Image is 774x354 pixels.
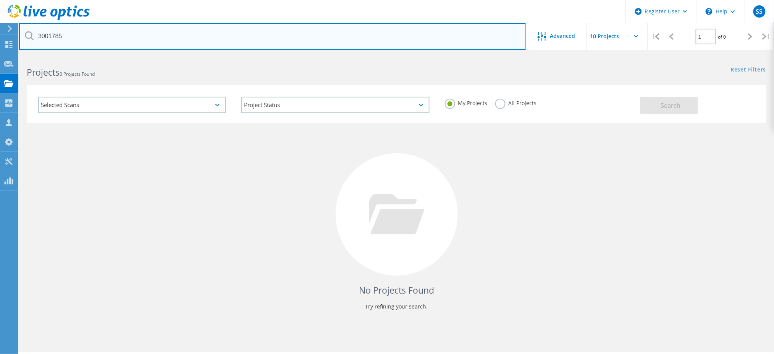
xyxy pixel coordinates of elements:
[241,97,429,113] div: Project Status
[758,23,774,50] div: |
[34,300,759,313] p: Try refining your search.
[648,23,664,50] div: |
[27,66,60,78] b: Projects
[718,34,726,40] span: of 0
[495,99,537,106] label: All Projects
[661,101,681,110] span: Search
[756,8,763,15] span: SS
[19,23,526,50] input: Search projects by name, owner, ID, company, etc
[445,99,488,106] label: My Projects
[38,97,226,113] div: Selected Scans
[706,8,713,15] svg: \n
[8,16,90,21] a: Live Optics Dashboard
[550,33,575,39] span: Advanced
[60,71,95,77] span: 0 Projects Found
[640,97,698,114] button: Search
[34,284,759,297] h4: No Projects Found
[731,67,766,73] a: Reset Filters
